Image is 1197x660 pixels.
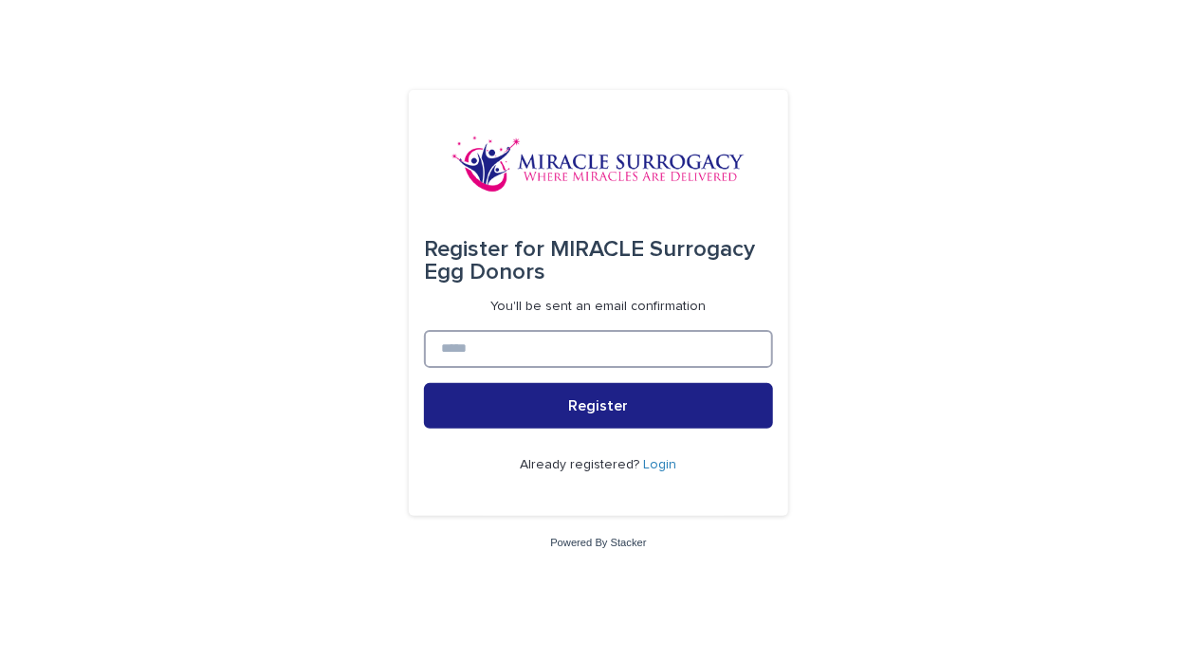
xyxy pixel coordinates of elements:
button: Register [424,383,773,429]
span: Already registered? [521,458,644,471]
p: You'll be sent an email confirmation [491,299,707,315]
a: Powered By Stacker [550,537,646,548]
span: Register [569,398,629,413]
img: OiFFDOGZQuirLhrlO1ag [451,136,746,192]
a: Login [644,458,677,471]
div: MIRACLE Surrogacy Egg Donors [424,223,773,299]
span: Register for [424,238,544,261]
